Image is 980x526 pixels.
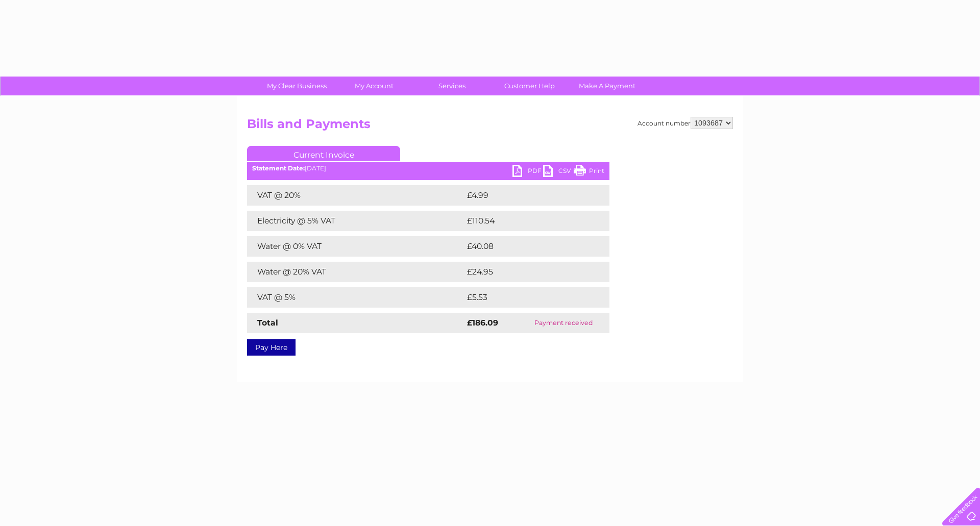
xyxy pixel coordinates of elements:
[247,339,296,356] a: Pay Here
[247,262,464,282] td: Water @ 20% VAT
[255,77,339,95] a: My Clear Business
[543,165,574,180] a: CSV
[464,236,590,257] td: £40.08
[512,165,543,180] a: PDF
[467,318,498,328] strong: £186.09
[464,262,589,282] td: £24.95
[410,77,494,95] a: Services
[464,185,586,206] td: £4.99
[257,318,278,328] strong: Total
[638,117,733,129] div: Account number
[252,164,305,172] b: Statement Date:
[464,287,585,308] td: £5.53
[517,313,609,333] td: Payment received
[247,287,464,308] td: VAT @ 5%
[464,211,590,231] td: £110.54
[247,211,464,231] td: Electricity @ 5% VAT
[574,165,604,180] a: Print
[247,117,733,136] h2: Bills and Payments
[247,146,400,161] a: Current Invoice
[247,165,609,172] div: [DATE]
[247,236,464,257] td: Water @ 0% VAT
[332,77,416,95] a: My Account
[487,77,572,95] a: Customer Help
[247,185,464,206] td: VAT @ 20%
[565,77,649,95] a: Make A Payment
